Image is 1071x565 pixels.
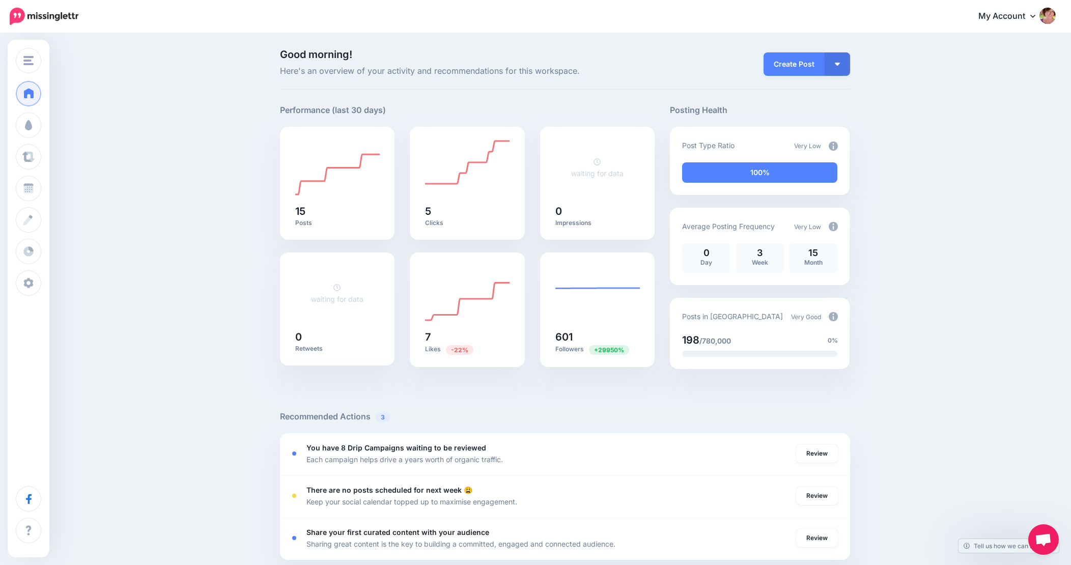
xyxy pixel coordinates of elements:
[968,4,1056,29] a: My Account
[280,65,655,78] span: Here's an overview of your activity and recommendations for this workspace.
[682,139,735,151] p: Post Type Ratio
[280,48,352,61] span: Good morning!
[804,259,823,266] span: Month
[682,310,783,322] p: Posts in [GEOGRAPHIC_DATA]
[425,345,510,354] p: Likes
[764,52,825,76] a: Create Post
[682,334,699,346] span: 198
[791,313,821,321] span: Very Good
[682,162,837,183] div: 100% of your posts in the last 30 days have been from Drip Campaigns
[555,206,640,216] h5: 0
[571,157,624,178] a: waiting for data
[376,412,390,422] span: 3
[794,142,821,150] span: Very Low
[425,206,510,216] h5: 5
[23,56,34,65] img: menu.png
[794,223,821,231] span: Very Low
[295,345,380,353] p: Retweets
[306,538,615,550] p: Sharing great content is the key to building a committed, engaged and connected audience.
[280,410,850,423] h5: Recommended Actions
[306,528,489,536] b: Share your first curated content with your audience
[555,345,640,354] p: Followers
[1028,524,1059,555] div: Open chat
[589,345,629,355] span: Previous period: 2
[699,336,731,345] span: /780,000
[292,494,296,498] div: <div class='status-dot small red margin-right'></div>Error
[700,259,712,266] span: Day
[10,8,78,25] img: Missinglettr
[306,454,503,465] p: Each campaign helps drive a years worth of organic traffic.
[306,496,517,507] p: Keep your social calendar topped up to maximise engagement.
[555,219,640,227] p: Impressions
[295,206,380,216] h5: 15
[306,486,472,494] b: There are no posts scheduled for next week 😩
[829,312,838,321] img: info-circle-grey.png
[959,539,1059,553] a: Tell us how we can improve
[741,248,779,258] p: 3
[295,332,380,342] h5: 0
[292,536,296,540] div: <div class='status-dot small red margin-right'></div>Error
[311,283,363,303] a: waiting for data
[425,219,510,227] p: Clicks
[752,259,768,266] span: Week
[295,219,380,227] p: Posts
[796,529,838,547] a: Review
[280,104,386,117] h5: Performance (last 30 days)
[292,451,296,456] div: <div class='status-dot small red margin-right'></div>Error
[829,142,838,151] img: info-circle-grey.png
[682,220,775,232] p: Average Posting Frequency
[446,345,473,355] span: Previous period: 9
[425,332,510,342] h5: 7
[670,104,850,117] h5: Posting Health
[829,222,838,231] img: info-circle-grey.png
[828,335,838,346] span: 0%
[796,487,838,505] a: Review
[796,444,838,463] a: Review
[306,443,486,452] b: You have 8 Drip Campaigns waiting to be reviewed
[794,248,832,258] p: 15
[687,248,725,258] p: 0
[835,63,840,66] img: arrow-down-white.png
[555,332,640,342] h5: 601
